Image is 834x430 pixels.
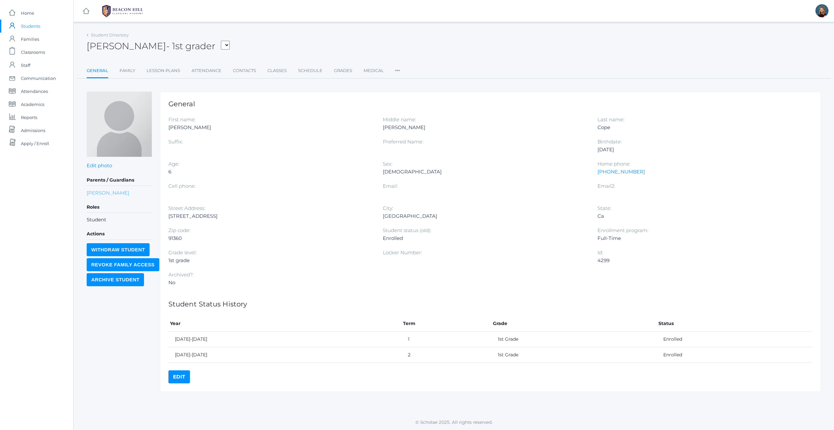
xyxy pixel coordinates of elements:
[168,139,183,145] label: Suffix:
[168,332,401,347] td: [DATE]-[DATE]
[491,332,656,347] td: 1st Grade
[597,183,615,189] label: Email2:
[21,46,45,59] span: Classrooms
[364,64,384,77] a: Medical
[383,124,587,131] div: [PERSON_NAME]
[87,258,159,271] input: Revoke Family Access
[383,227,431,233] label: Student status (old):
[168,124,373,131] div: [PERSON_NAME]
[168,116,195,123] label: First name:
[597,249,603,256] label: Id:
[168,249,196,256] label: Grade level:
[87,189,129,197] a: [PERSON_NAME]
[815,4,828,17] div: Lindsay Leeds
[597,116,624,123] label: Last name:
[491,347,656,363] td: 1st Grade
[87,175,152,186] h5: Parents / Guardians
[168,316,401,332] th: Year
[168,161,179,167] label: Age:
[597,227,648,233] label: Enrollment program:
[21,124,45,137] span: Admissions
[597,139,622,145] label: Birthdate:
[267,64,287,77] a: Classes
[491,316,656,332] th: Grade
[383,249,422,256] label: Locker Number:
[87,243,150,256] input: Withdraw Student
[168,300,812,308] h1: Student Status History
[87,64,108,78] a: General
[87,92,152,157] img: Chloé Noëlle Cope
[597,124,802,131] div: Cope
[383,139,423,145] label: Preferred Name:
[21,137,49,150] span: Apply / Enroll
[98,3,147,19] img: BHCALogos-05-308ed15e86a5a0abce9b8dd61676a3503ac9727e845dece92d48e8588c001991.png
[87,273,144,286] input: Archive Student
[298,64,323,77] a: Schedule
[21,111,37,124] span: Reports
[147,64,180,77] a: Lesson Plans
[21,7,34,20] span: Home
[168,279,373,287] div: No
[21,20,40,33] span: Students
[233,64,256,77] a: Contacts
[597,212,802,220] div: Ca
[597,205,611,211] label: State:
[383,212,587,220] div: [GEOGRAPHIC_DATA]
[168,347,401,363] td: [DATE]-[DATE]
[91,32,129,37] a: Student Directory
[168,234,373,242] div: 91360
[168,370,190,383] a: Edit
[87,202,152,213] h5: Roles
[168,257,373,264] div: 1st grade
[74,419,834,425] p: © Scholae 2025. All rights reserved.
[168,272,194,278] label: Archived?:
[383,116,416,123] label: Middle name:
[401,347,492,363] td: 2
[597,161,630,167] label: Home phone:
[657,347,812,363] td: Enrolled
[87,216,152,224] li: Student
[120,64,135,77] a: Family
[168,212,373,220] div: [STREET_ADDRESS]
[168,183,195,189] label: Cell phone:
[166,40,215,52] span: - 1st grader
[383,205,393,211] label: City:
[597,257,802,264] div: 4299
[597,146,802,154] div: [DATE]
[401,316,492,332] th: Term
[21,33,39,46] span: Families
[87,41,230,51] h2: [PERSON_NAME]
[597,234,802,242] div: Full-Time
[168,100,812,108] h1: General
[168,205,205,211] label: Street Address:
[383,168,587,176] div: [DEMOGRAPHIC_DATA]
[383,183,398,189] label: Email:
[401,332,492,347] td: 1
[21,72,56,85] span: Communication
[657,332,812,347] td: Enrolled
[383,161,392,167] label: Sex:
[21,59,30,72] span: Staff
[87,229,152,240] h5: Actions
[657,316,812,332] th: Status
[87,162,112,169] a: Edit photo
[168,227,190,233] label: Zip code:
[192,64,222,77] a: Attendance
[597,169,645,175] a: [PHONE_NUMBER]
[21,98,44,111] span: Academics
[21,85,48,98] span: Attendances
[334,64,352,77] a: Grades
[168,168,373,176] div: 6
[383,234,587,242] div: Enrolled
